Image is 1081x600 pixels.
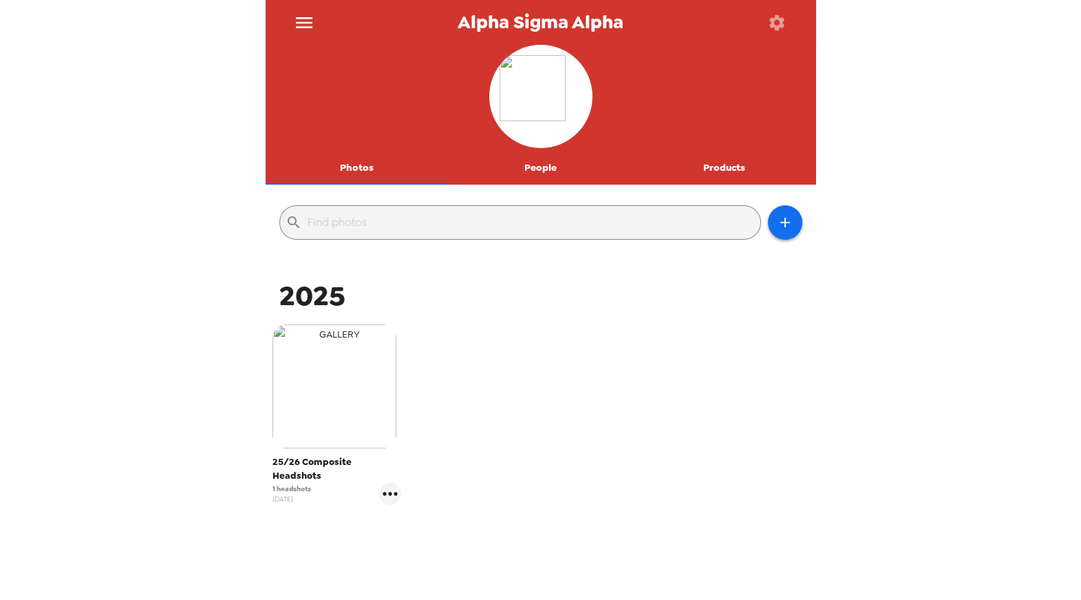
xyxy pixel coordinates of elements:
button: Photos [266,152,449,185]
button: Products [632,152,816,185]
span: Alpha Sigma Alpha [458,13,623,32]
img: gallery [272,324,396,448]
button: People [449,152,632,185]
input: Find photos [308,211,755,234]
button: gallery menu [379,483,401,505]
img: org logo [500,55,582,138]
span: 25/26 Composite Headshots [272,455,402,483]
span: 1 headshots [272,484,311,494]
span: 2025 [279,278,345,314]
span: [DATE] [272,494,311,504]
